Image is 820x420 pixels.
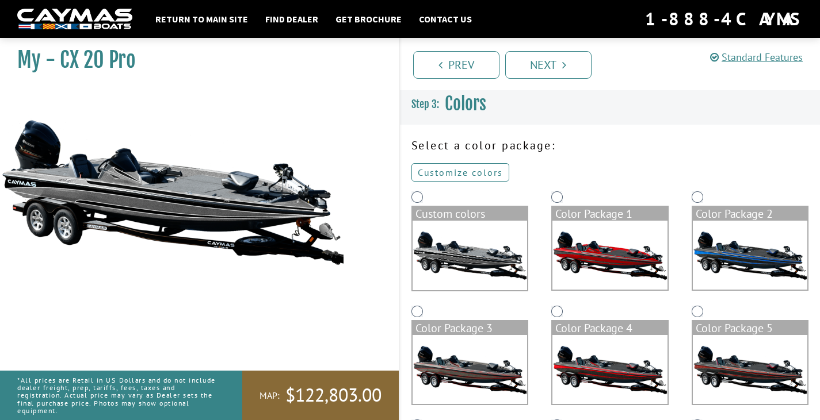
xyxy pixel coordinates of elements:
[693,335,808,404] img: color_package_326.png
[645,6,803,32] div: 1-888-4CAYMAS
[260,11,324,26] a: Find Dealer
[552,207,668,221] div: Color Package 1
[17,371,216,420] p: *All prices are Retail in US Dollars and do not include dealer freight, prep, tariffs, fees, taxe...
[242,371,399,420] a: MAP:$122,803.00
[552,335,668,404] img: color_package_325.png
[413,51,499,79] a: Prev
[260,390,280,402] span: MAP:
[693,221,808,290] img: color_package_323.png
[552,221,668,290] img: color_package_322.png
[413,221,528,290] img: cx-Base-Layer.png
[17,9,132,30] img: white-logo-c9c8dbefe5ff5ceceb0f0178aa75bf4bb51f6bca0971e226c86eb53dfe498488.png
[505,51,592,79] a: Next
[17,47,370,73] h1: My - CX 20 Pro
[150,11,254,26] a: Return to main site
[552,321,668,335] div: Color Package 4
[285,383,382,407] span: $122,803.00
[413,321,528,335] div: Color Package 3
[693,207,808,221] div: Color Package 2
[411,163,509,182] a: Customize colors
[413,207,528,221] div: Custom colors
[693,321,808,335] div: Color Package 5
[411,137,809,154] p: Select a color package:
[413,335,528,404] img: color_package_324.png
[330,11,407,26] a: Get Brochure
[710,51,803,64] a: Standard Features
[413,11,478,26] a: Contact Us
